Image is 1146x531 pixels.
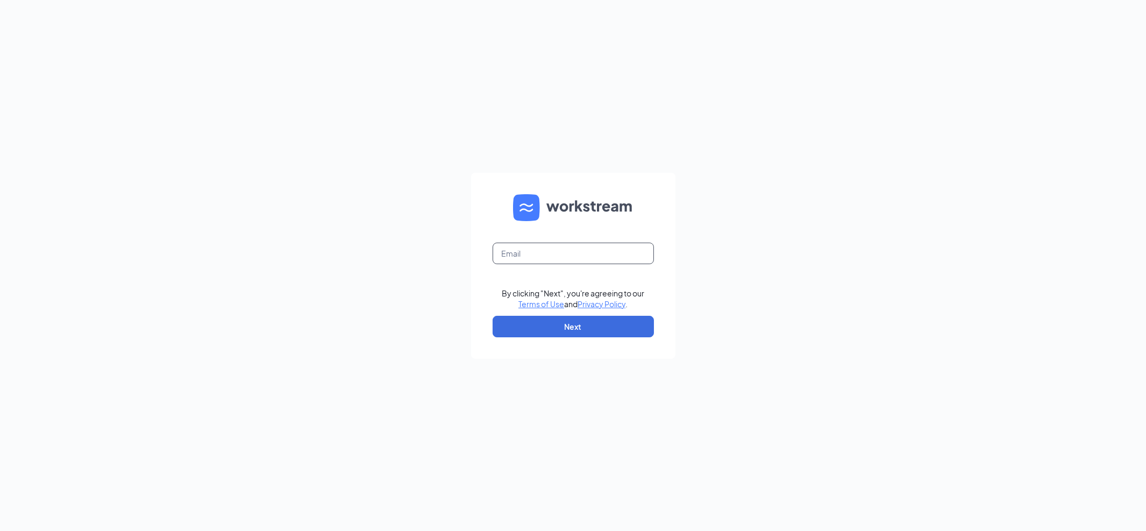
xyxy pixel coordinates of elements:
a: Terms of Use [518,299,564,309]
a: Privacy Policy [578,299,625,309]
div: By clicking "Next", you're agreeing to our and . [502,288,644,309]
img: WS logo and Workstream text [513,194,633,221]
input: Email [493,243,654,264]
button: Next [493,316,654,337]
